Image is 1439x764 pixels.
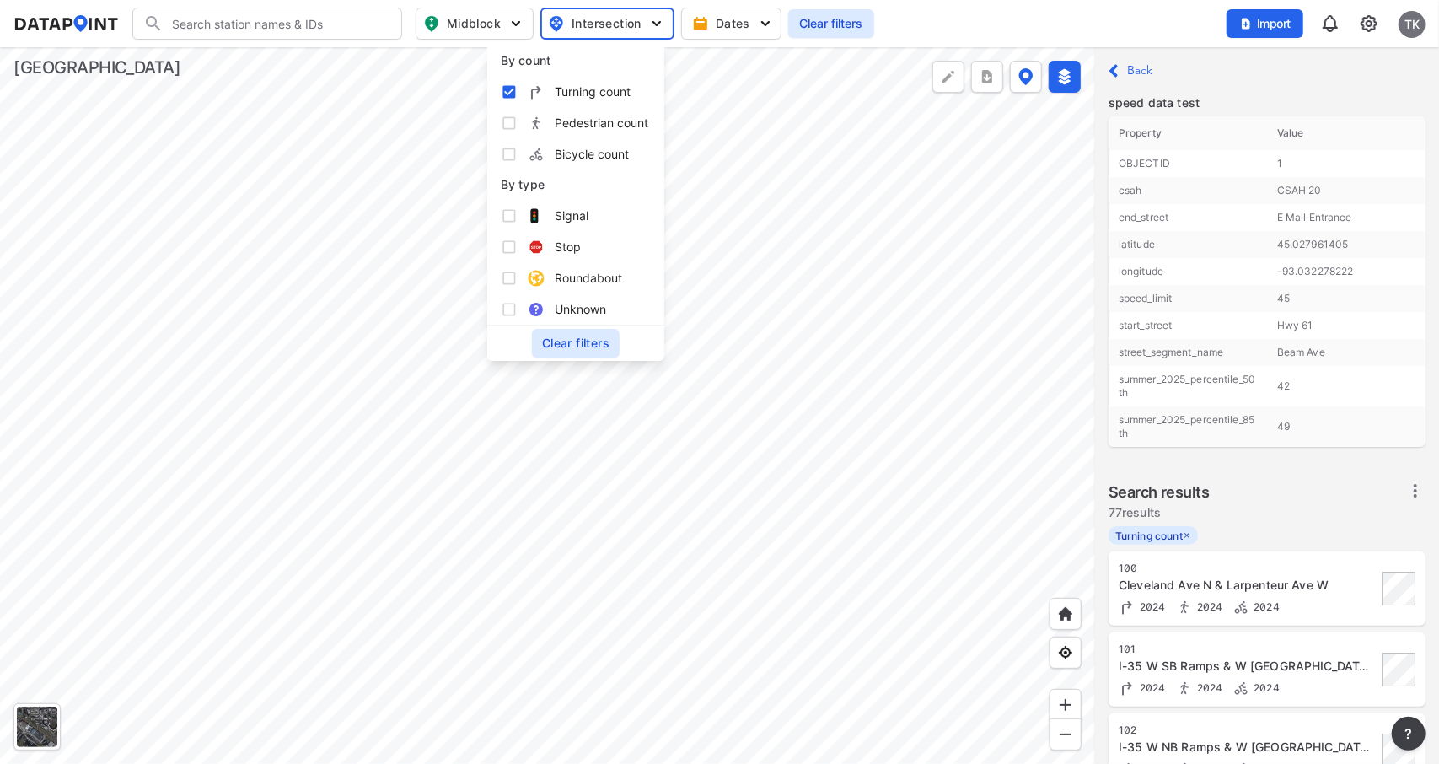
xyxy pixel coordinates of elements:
img: EXHE7HSyln9AEgfAt3MXZNtyHIFksAAAAASUVORK5CYII= [528,83,545,100]
span: Signal [555,207,588,224]
span: Stop [555,238,581,256]
td: latitude [1109,231,1267,258]
label: Turning count [1109,526,1198,545]
img: data-point-layers.37681fc9.svg [1018,68,1034,85]
img: calendar-gold.39a51dde.svg [692,15,709,32]
span: Clear filters [542,335,609,352]
td: street_segment_name [1109,339,1267,366]
img: Pedestrian count [1176,599,1193,616]
div: View my location [1050,637,1082,669]
button: Clear filters [532,329,620,358]
img: Bicycle count [1232,599,1249,616]
td: OBJECTID [1109,150,1267,177]
img: Turning count [1119,680,1136,697]
p: By type [501,176,651,193]
p: speed data test [1109,94,1426,111]
button: Intersection [540,8,674,40]
div: Home [1050,598,1082,630]
span: 2024 [1249,681,1280,694]
img: xqJnZQTG2JQi0x5lvmkeSNbbgIiQD62bqHG8IfrOzanD0FsRdYrij6fAAAAAElFTkSuQmCC [979,68,996,85]
td: end_street [1109,204,1267,231]
div: Cleveland Ave N & Larpenteur Ave W [1119,577,1377,594]
td: 42 [1267,373,1426,400]
p: By count [501,52,651,69]
td: CSAH 20 [1267,177,1426,204]
img: +Dz8AAAAASUVORK5CYII= [940,68,957,85]
span: Unknown [555,300,606,318]
table: customized table [1109,116,1426,447]
td: 45 [1267,285,1426,312]
td: start_street [1109,312,1267,339]
span: 2024 [1193,681,1223,694]
img: Signal [528,207,545,224]
img: Stop [528,239,545,256]
span: Midblock [423,13,523,34]
img: file_add.62c1e8a2.svg [1239,17,1253,30]
th: Property [1109,116,1267,150]
label: Back [1127,65,1153,77]
td: 45.027961405 [1267,231,1426,258]
img: Turning count [1119,599,1136,616]
button: Midblock [416,8,534,40]
span: 2024 [1136,600,1166,613]
img: 5YPKRKmlfpI5mqlR8AD95paCi+0kK1fRFDJSaMmawlwaeJcJwk9O2fotCW5ve9gAAAAASUVORK5CYII= [648,15,665,32]
span: Pedestrian count [555,114,648,132]
img: ZvzfEJKXnyWIrJytrsY285QMwk63cM6Drc+sIAAAAASUVORK5CYII= [1057,697,1074,713]
span: Import [1237,15,1293,32]
img: 5YPKRKmlfpI5mqlR8AD95paCi+0kK1fRFDJSaMmawlwaeJcJwk9O2fotCW5ve9gAAAAASUVORK5CYII= [507,15,524,32]
img: Bicycle count [1232,680,1249,697]
img: map_pin_mid.602f9df1.svg [421,13,442,34]
img: layers-active.d9e7dc51.svg [1056,68,1073,85]
div: [GEOGRAPHIC_DATA] [13,56,180,79]
td: Hwy 61 [1267,312,1426,339]
button: more [971,61,1003,93]
td: longitude [1109,258,1267,285]
input: 검색 [164,10,391,37]
td: -93.032278222 [1267,258,1426,285]
img: MAAAAAElFTkSuQmCC [1057,726,1074,743]
span: 2024 [1193,600,1223,613]
div: I-35 W NB Ramps & W County Rd E2 [1119,739,1377,756]
td: E Mall Entrance [1267,204,1426,231]
label: 77 results [1109,504,1210,521]
td: 49 [1267,413,1426,440]
img: suPEDneF1ANEx06wAAAAASUVORK5CYII= [528,115,545,132]
span: Intersection [549,13,663,34]
div: Zoom in [1050,689,1082,721]
a: Import [1227,15,1311,31]
button: Clear filters [788,9,874,38]
span: Bicycle count [555,145,629,163]
img: 8A77J+mXikMhHQAAAAASUVORK5CYII= [1320,13,1340,34]
td: 1 [1267,150,1426,177]
img: 5YPKRKmlfpI5mqlR8AD95paCi+0kK1fRFDJSaMmawlwaeJcJwk9O2fotCW5ve9gAAAAASUVORK5CYII= [757,15,774,32]
button: Dates [681,8,781,40]
span: Roundabout [555,269,622,287]
div: Polygon tool [932,61,964,93]
div: 베이스맵 켜기/끄기 [13,703,61,751]
div: I-35 W SB Ramps & W County Rd E2 [1119,658,1377,675]
span: 2024 [1136,681,1166,694]
div: 100 [1119,562,1377,575]
div: Zoom out [1050,718,1082,751]
img: zeq5HYn9AnE9l6UmnFLPAAAAAElFTkSuQmCC [1057,644,1074,661]
td: summer_2025_percentile_85th [1109,406,1267,447]
span: Dates [695,15,771,32]
img: Pedestrian count [1176,680,1193,697]
span: Clear filters [798,15,864,32]
img: +XpAUvaXAN7GudzAAAAAElFTkSuQmCC [1057,605,1074,622]
div: TK [1399,11,1426,38]
td: speed_limit [1109,285,1267,312]
button: more [1392,717,1426,751]
th: Value [1267,116,1426,150]
td: Beam Ave [1267,339,1426,366]
div: 101 [1119,643,1377,656]
button: Import [1227,9,1303,38]
img: 7K01r2qsw60LNcdBYj7r8aMLn5lIBENstXqsOx8BxqW1n4f0TpEKwOABwAf8x8P1PpqgAgPLKjHQyEIZroKu1WyMf4lYveRly... [528,146,545,163]
img: Unknown [528,301,545,318]
img: map_pin_int.54838e6b.svg [546,13,566,34]
td: csah [1109,177,1267,204]
div: 102 [1119,724,1377,737]
img: dataPointLogo.9353c09d.svg [13,15,119,32]
td: summer_2025_percentile_50th [1109,366,1267,406]
span: Turning count [555,83,631,100]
